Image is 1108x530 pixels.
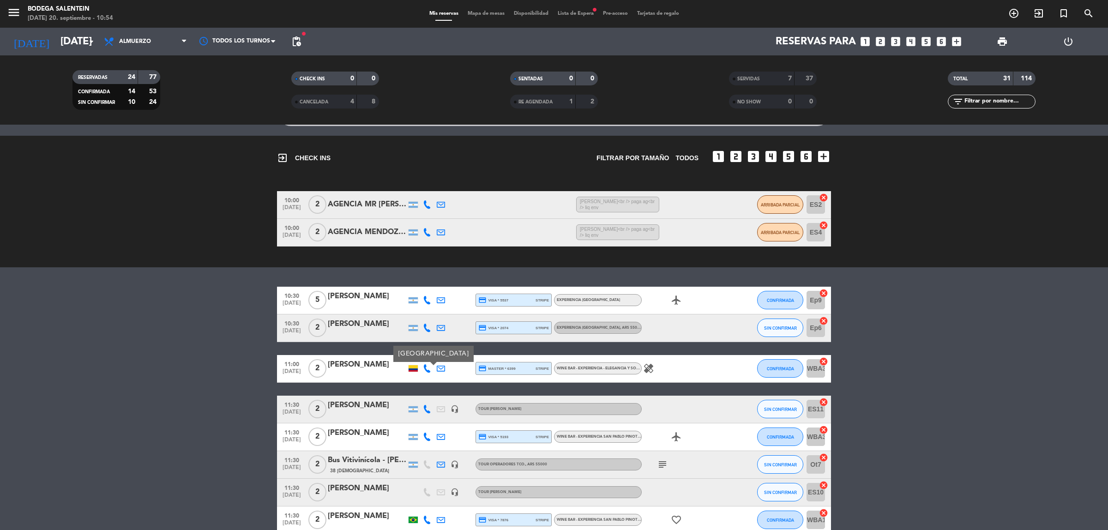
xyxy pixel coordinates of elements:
[478,364,487,373] i: credit_card
[806,75,815,82] strong: 37
[757,291,803,309] button: CONFIRMADA
[308,455,326,474] span: 2
[393,346,474,362] div: [GEOGRAPHIC_DATA]
[328,226,406,238] div: AGENCIA MENDOZA HOLIDAYS
[86,36,97,47] i: arrow_drop_down
[78,75,108,80] span: RESERVADAS
[280,409,303,420] span: [DATE]
[671,295,682,306] i: airplanemode_active
[953,77,968,81] span: TOTAL
[128,88,135,95] strong: 14
[149,74,158,80] strong: 77
[128,74,135,80] strong: 24
[280,454,303,465] span: 11:30
[280,464,303,475] span: [DATE]
[308,428,326,446] span: 2
[757,195,803,214] button: ARRIBADA PARCIAL
[280,399,303,410] span: 11:30
[478,433,487,441] i: credit_card
[425,11,463,16] span: Mis reservas
[350,98,354,105] strong: 4
[598,11,632,16] span: Pre-acceso
[291,36,302,47] span: pending_actions
[557,518,648,522] span: WINE BAR - EXPERIENCIA SAN PABLO PINOT NOIR
[764,325,797,331] span: SIN CONFIRMAR
[128,99,135,105] strong: 10
[308,400,326,418] span: 2
[764,149,778,164] i: looks_4
[764,462,797,467] span: SIN CONFIRMAR
[819,221,828,230] i: cancel
[557,298,620,302] span: Experiencia [GEOGRAPHIC_DATA]
[119,38,151,45] span: Almuerzo
[328,290,406,302] div: [PERSON_NAME]
[300,100,328,104] span: CANCELADA
[632,11,684,16] span: Tarjetas de regalo
[776,36,856,48] span: Reservas para
[328,427,406,439] div: [PERSON_NAME]
[350,75,354,82] strong: 0
[149,99,158,105] strong: 24
[308,195,326,214] span: 2
[478,433,508,441] span: visa * 5193
[767,366,794,371] span: CONFIRMADA
[757,223,803,241] button: ARRIBADA PARCIAL
[518,100,553,104] span: RE AGENDADA
[463,11,509,16] span: Mapa de mesas
[905,36,917,48] i: looks_4
[1058,8,1069,19] i: turned_in_not
[1033,8,1044,19] i: exit_to_app
[781,149,796,164] i: looks_5
[1063,36,1074,47] i: power_settings_new
[328,199,406,211] div: AGENCIA MR [PERSON_NAME] (OUTBACK)
[951,36,963,48] i: add_box
[478,407,521,411] span: Tour [PERSON_NAME]
[7,6,21,23] button: menu
[809,98,815,105] strong: 0
[819,508,828,518] i: cancel
[7,6,21,19] i: menu
[952,96,963,107] i: filter_list
[277,152,288,163] i: exit_to_app
[890,36,902,48] i: looks_3
[536,517,549,523] span: stripe
[819,193,828,202] i: cancel
[328,482,406,494] div: [PERSON_NAME]
[451,460,459,469] i: headset_mic
[280,510,303,520] span: 11:30
[557,367,707,370] span: WINE BAR - EXPERIENCIA - ELEGANCIA Y SOFISTICACIÓN [PERSON_NAME] DE UCO
[328,318,406,330] div: [PERSON_NAME]
[761,202,800,207] span: ARRIBADA PARCIAL
[788,75,792,82] strong: 7
[280,368,303,379] span: [DATE]
[536,434,549,440] span: stripe
[757,511,803,529] button: CONFIRMADA
[478,490,521,494] span: Tour [PERSON_NAME]
[819,357,828,366] i: cancel
[451,405,459,413] i: headset_mic
[308,319,326,337] span: 2
[280,300,303,311] span: [DATE]
[1008,8,1019,19] i: add_circle_outline
[557,326,642,330] span: Experiencia [GEOGRAPHIC_DATA]
[478,516,487,524] i: credit_card
[788,98,792,105] strong: 0
[7,31,56,52] i: [DATE]
[372,98,377,105] strong: 8
[553,11,598,16] span: Lista de Espera
[671,514,682,525] i: favorite_border
[328,399,406,411] div: [PERSON_NAME]
[28,5,113,14] div: Bodega Salentein
[569,98,573,105] strong: 1
[764,490,797,495] span: SIN CONFIRMAR
[525,463,547,466] span: , ARS 55000
[478,296,487,304] i: credit_card
[280,427,303,437] span: 11:30
[1035,28,1101,55] div: LOG OUT
[874,36,886,48] i: looks_two
[451,488,459,496] i: headset_mic
[280,205,303,215] span: [DATE]
[277,152,331,163] span: CHECK INS
[301,31,307,36] span: fiber_manual_record
[308,359,326,378] span: 2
